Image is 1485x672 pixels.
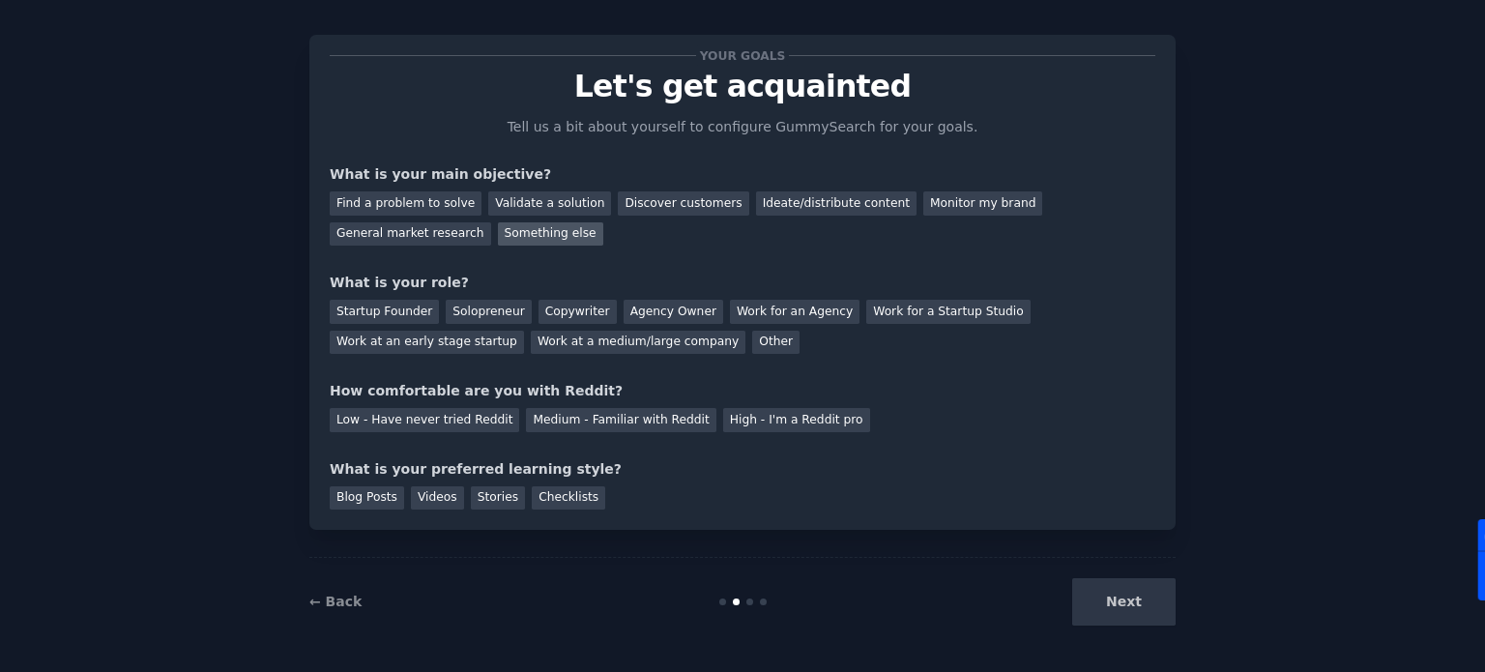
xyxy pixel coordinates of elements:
[532,486,605,511] div: Checklists
[330,273,1155,293] div: What is your role?
[526,408,715,432] div: Medium - Familiar with Reddit
[330,300,439,324] div: Startup Founder
[539,300,617,324] div: Copywriter
[499,117,986,137] p: Tell us a bit about yourself to configure GummySearch for your goals.
[696,45,789,66] span: Your goals
[309,594,362,609] a: ← Back
[330,408,519,432] div: Low - Have never tried Reddit
[330,191,481,216] div: Find a problem to solve
[531,331,745,355] div: Work at a medium/large company
[488,191,611,216] div: Validate a solution
[330,222,491,247] div: General market research
[723,408,870,432] div: High - I'm a Reddit pro
[866,300,1030,324] div: Work for a Startup Studio
[330,381,1155,401] div: How comfortable are you with Reddit?
[446,300,531,324] div: Solopreneur
[624,300,723,324] div: Agency Owner
[471,486,525,511] div: Stories
[730,300,859,324] div: Work for an Agency
[756,191,917,216] div: Ideate/distribute content
[618,191,748,216] div: Discover customers
[923,191,1042,216] div: Monitor my brand
[498,222,603,247] div: Something else
[330,164,1155,185] div: What is your main objective?
[411,486,464,511] div: Videos
[330,459,1155,480] div: What is your preferred learning style?
[330,331,524,355] div: Work at an early stage startup
[330,486,404,511] div: Blog Posts
[330,70,1155,103] p: Let's get acquainted
[752,331,800,355] div: Other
